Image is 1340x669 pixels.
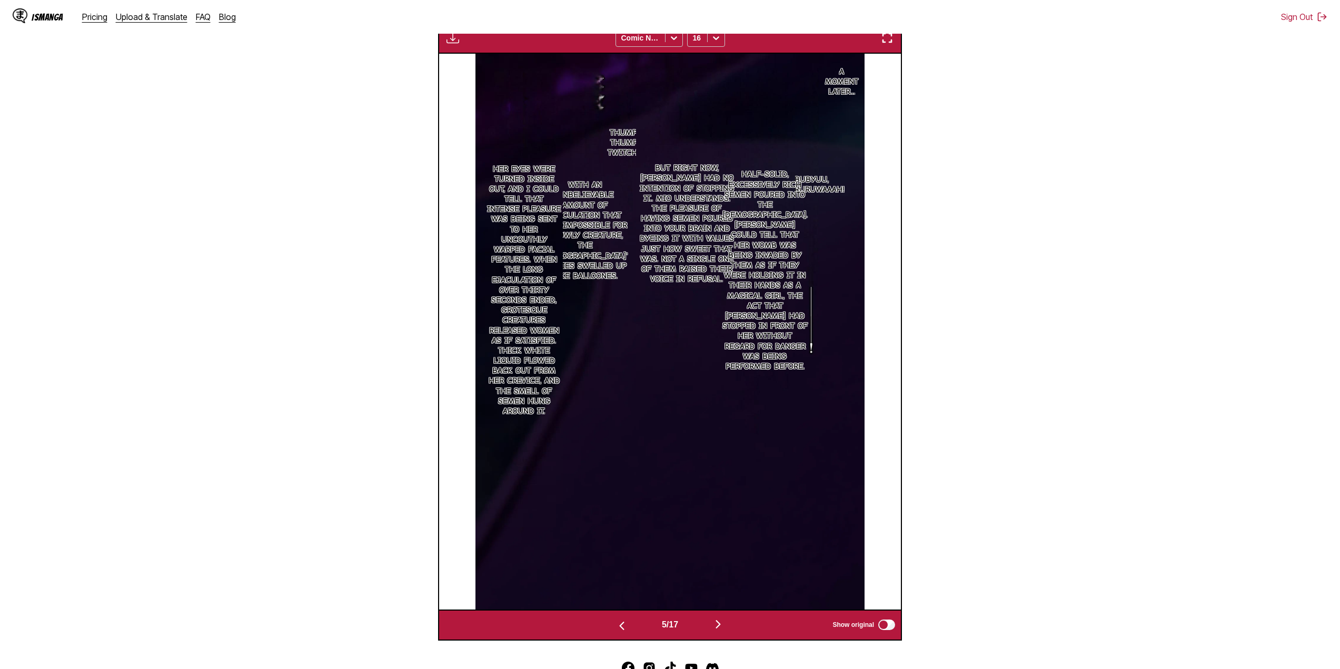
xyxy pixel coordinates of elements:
span: Show original [832,621,874,628]
a: Pricing [82,12,107,22]
img: Previous page [616,620,628,632]
a: Blog [219,12,236,22]
p: With an unbelievable amount of ejaculation that was impossible for a lowly creature, the [DEMOGRA... [540,178,630,283]
img: IsManga Logo [13,8,27,23]
a: FAQ [196,12,211,22]
p: Half-solid, excessively rich semen poured into the [DEMOGRAPHIC_DATA]. [PERSON_NAME] could tell t... [720,167,810,374]
a: Upload & Translate [116,12,187,22]
p: Bubyuu, byururuwaaah! [777,173,847,197]
a: IsManga LogoIsManga [13,8,82,25]
p: Thump, thump twitch.. [606,126,642,161]
img: Enter fullscreen [881,32,894,44]
button: Sign Out [1281,12,1327,22]
div: IsManga [32,12,63,22]
img: Manga Panel [475,54,865,610]
img: Download translated images [446,32,459,44]
p: But right now, [PERSON_NAME] had no intention of stopping it.. Mio understands. The pleasure of h... [636,161,737,286]
span: 5 / 17 [662,620,678,630]
p: A moment later... [823,65,860,99]
img: Next page [712,618,724,631]
p: Her eyes were turned inside out, and I could tell that intense pleasure was being sent to her unc... [485,162,563,419]
input: Show original [878,620,895,630]
img: Sign out [1317,12,1327,22]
